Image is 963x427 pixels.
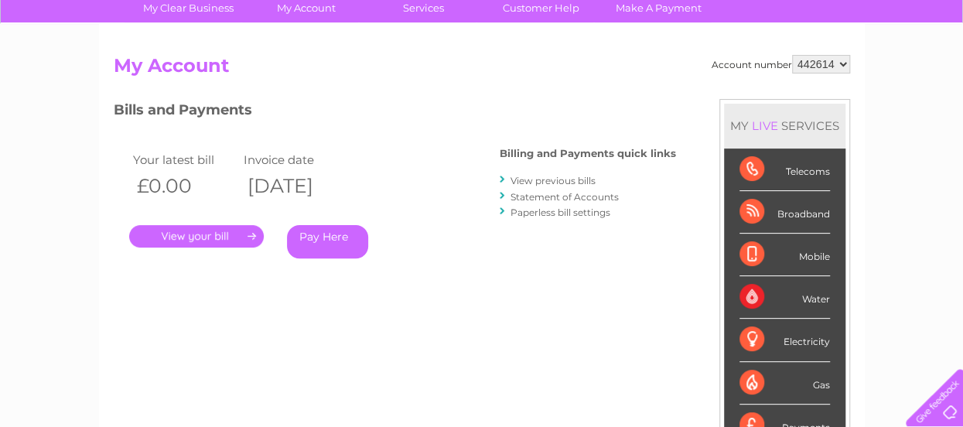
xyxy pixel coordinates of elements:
[117,9,848,75] div: Clear Business is a trading name of Verastar Limited (registered in [GEOGRAPHIC_DATA] No. 3667643...
[739,276,830,319] div: Water
[511,175,596,186] a: View previous bills
[724,104,845,148] div: MY SERVICES
[240,149,351,170] td: Invoice date
[511,207,610,218] a: Paperless bill settings
[828,66,851,77] a: Blog
[129,170,241,202] th: £0.00
[129,225,264,248] a: .
[749,118,781,133] div: LIVE
[511,191,619,203] a: Statement of Accounts
[739,149,830,191] div: Telecoms
[860,66,898,77] a: Contact
[739,362,830,405] div: Gas
[712,55,850,73] div: Account number
[739,319,830,361] div: Electricity
[739,234,830,276] div: Mobile
[773,66,819,77] a: Telecoms
[739,191,830,234] div: Broadband
[671,8,778,27] a: 0333 014 3131
[34,40,113,87] img: logo.png
[240,170,351,202] th: [DATE]
[729,66,763,77] a: Energy
[500,148,676,159] h4: Billing and Payments quick links
[691,66,720,77] a: Water
[114,99,676,126] h3: Bills and Payments
[287,225,368,258] a: Pay Here
[912,66,948,77] a: Log out
[129,149,241,170] td: Your latest bill
[114,55,850,84] h2: My Account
